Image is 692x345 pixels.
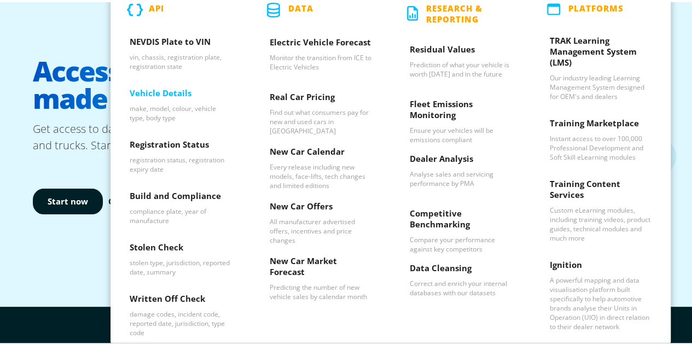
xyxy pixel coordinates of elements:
[130,239,231,256] h3: Stolen Check
[111,180,251,231] a: Build and Compliance - compliance plate, year of manufacture
[111,231,251,283] a: Stolen Check - stolen type, jurisdiction, reported date, summary
[130,137,231,153] h3: Registration Status
[410,42,511,58] h3: Residual Values
[531,25,671,107] a: TRAK Learning Management System (LMS) - Our industry leading Learning Management System designed ...
[251,26,391,81] a: Electric Vehicle Forecast - Monitor the transition from ICE to Electric Vehicles
[33,46,350,119] h1: Access to vehicle data, made simple
[410,260,511,277] h3: Data Cleansing
[130,188,231,204] h3: Build and Compliance
[251,245,391,300] a: New Car Market Forecast - Predicting the number of new vehicle sales by calendar month
[410,167,511,186] p: Analyse sales and servicing performance by PMA
[410,277,511,295] p: Correct and enrich your internal databases with our datasets
[130,34,231,50] h3: NEVDIS Plate to VIN
[270,106,371,133] p: Find out what consumers pay for new and used cars in [GEOGRAPHIC_DATA]
[130,291,231,307] h3: Written Off Check
[410,206,511,233] h3: Competitive Benchmarking
[391,143,531,197] a: Dealer Analysis - Analyse sales and servicing performance by PMA
[391,33,531,88] a: Residual Values - Prediction of what your vehicle is worth today and in the future
[130,307,231,335] p: damage codes, incident code, reported date, jurisdiction, type code
[270,215,371,243] p: All manufacturer advertised offers, incentives and price changes
[130,153,231,172] p: registration status, registration expiry date
[391,252,531,307] a: Data Cleansing - Correct and enrich your internal databases with our datasets
[410,124,511,142] p: Ensure your vehicles will be emissions compliant
[108,193,164,206] a: Contact sales
[130,256,231,274] p: stolen type, jurisdiction, reported date, summary
[130,102,231,120] p: make, model, colour, vehicle type, body type
[550,257,652,273] h3: Ignition
[270,144,371,160] h3: New Car Calendar
[531,249,671,337] a: Ignition - A powerful mapping and data visualisation platform built specifically to help automoti...
[550,33,652,71] h3: TRAK Learning Management System (LMS)
[149,1,164,15] p: API
[550,273,652,329] p: A powerful mapping and data visualisation platform built specifically to help automotive brands a...
[410,233,511,252] p: Compare your performance against key competitors
[391,88,531,143] a: Fleet Emissions Monitoring - Ensure your vehicles will be emissions compliant
[550,176,652,203] h3: Training Content Services
[251,81,391,136] a: Real Car Pricing - Find out what consumers pay for new and used cars in Australia
[251,190,391,245] a: New Car Offers - All manufacturer advertised offers, incentives and price changes
[111,77,251,128] a: Vehicle Details - make, model, colour, vehicle type, body type
[270,160,371,188] p: Every release including new models, face-lifts, tech changes and limited editions
[130,204,231,223] p: compliance plate, year of manufacture
[410,96,511,124] h3: Fleet Emissions Monitoring
[531,168,671,249] a: Training Content Services - Custom eLearning modules, including training videos, product guides, ...
[568,1,624,14] p: PLATFORMS
[531,107,671,168] a: Training Marketplace - Instant access to over 100,000 Professional Development and Soft Skill eLe...
[426,1,531,22] p: Research & Reporting
[270,51,371,69] p: Monitor the transition from ICE to Electric Vehicles
[130,50,231,69] p: vin, chassis, registration plate, registration state
[391,197,531,252] a: Competitive Benchmarking - Compare your performance against key competitors
[288,1,313,15] p: Data
[270,253,371,280] h3: New Car Market Forecast
[130,85,231,102] h3: Vehicle Details
[111,26,251,77] a: NEVDIS Plate to VIN - vin, chassis, registration plate, registration state
[550,203,652,241] p: Custom eLearning modules, including training videos, product guides, technical modules and much more
[270,89,371,106] h3: Real Car Pricing
[33,186,103,212] a: Start now
[251,136,391,190] a: New Car Calendar - Every release including new models, face-lifts, tech changes and limited editions
[270,280,371,299] p: Predicting the number of new vehicle sales by calendar month
[410,151,511,167] h3: Dealer Analysis
[270,198,371,215] h3: New Car Offers
[33,119,350,151] p: Get access to data for millions of Australian cars, motorbikes and trucks. Start building with Bl...
[270,34,371,51] h3: Electric Vehicle Forecast
[111,128,251,180] a: Registration Status - registration status, registration expiry date
[410,58,511,77] p: Prediction of what your vehicle is worth [DATE] and in the future
[111,283,251,343] a: Written Off Check - damage codes, incident code, reported date, jurisdiction, type code
[550,71,652,99] p: Our industry leading Learning Management System designed for OEM's and dealers
[550,115,652,132] h3: Training Marketplace
[550,132,652,160] p: Instant access to over 100,000 Professional Development and Soft Skill eLearning modules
